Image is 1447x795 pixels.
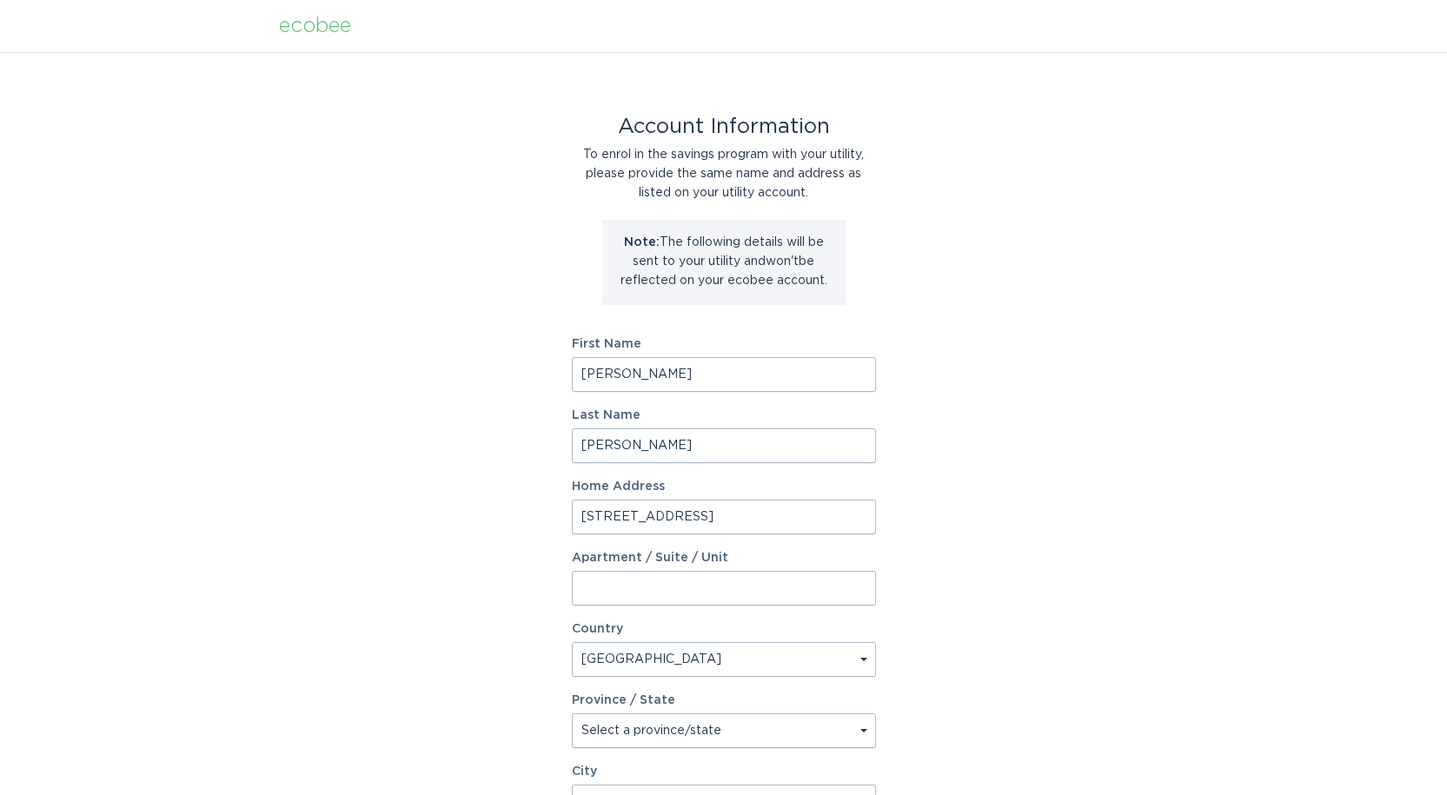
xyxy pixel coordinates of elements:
[572,409,876,421] label: Last Name
[615,233,833,290] p: The following details will be sent to your utility and won't be reflected on your ecobee account.
[572,623,623,635] label: Country
[572,480,876,493] label: Home Address
[572,145,876,202] div: To enrol in the savings program with your utility, please provide the same name and address as li...
[572,765,876,778] label: City
[279,17,351,36] div: ecobee
[572,338,876,350] label: First Name
[572,117,876,136] div: Account Information
[572,694,675,706] label: Province / State
[624,236,660,248] strong: Note:
[572,552,876,564] label: Apartment / Suite / Unit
